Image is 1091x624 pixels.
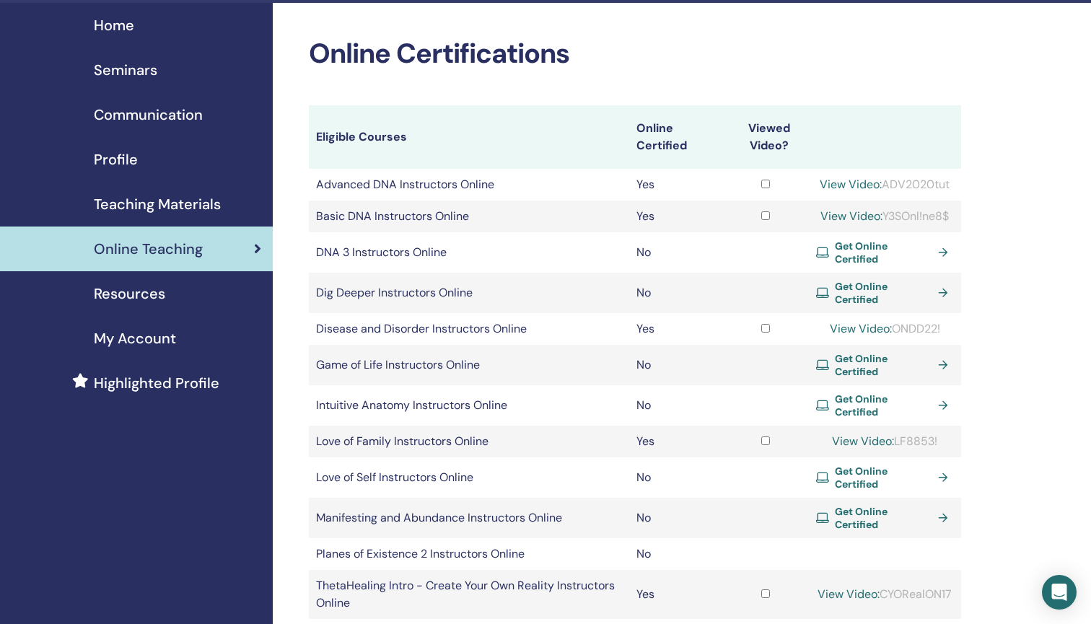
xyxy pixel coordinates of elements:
td: Intuitive Anatomy Instructors Online [309,385,629,426]
td: No [629,538,722,570]
span: Online Teaching [94,238,203,260]
td: No [629,498,722,538]
td: Love of Family Instructors Online [309,426,629,457]
span: Get Online Certified [835,392,932,418]
td: Yes [629,570,722,619]
td: No [629,273,722,313]
td: No [629,345,722,385]
th: Online Certified [629,105,722,169]
th: Viewed Video? [722,105,809,169]
span: Profile [94,149,138,170]
td: Yes [629,426,722,457]
td: Basic DNA Instructors Online [309,201,629,232]
td: No [629,385,722,426]
a: View Video: [830,321,892,336]
td: No [629,457,722,498]
td: Yes [629,169,722,201]
td: No [629,232,722,273]
td: Advanced DNA Instructors Online [309,169,629,201]
a: Get Online Certified [816,392,954,418]
td: Disease and Disorder Instructors Online [309,313,629,345]
td: Game of Life Instructors Online [309,345,629,385]
span: My Account [94,328,176,349]
span: Seminars [94,59,157,81]
td: Planes of Existence 2 Instructors Online [309,538,629,570]
span: Get Online Certified [835,465,932,491]
span: Home [94,14,134,36]
a: Get Online Certified [816,352,954,378]
td: DNA 3 Instructors Online [309,232,629,273]
h2: Online Certifications [309,38,961,71]
td: Yes [629,313,722,345]
span: Get Online Certified [835,240,932,265]
div: Open Intercom Messenger [1042,575,1077,610]
a: Get Online Certified [816,240,954,265]
span: Teaching Materials [94,193,221,215]
a: View Video: [832,434,894,449]
a: View Video: [820,208,882,224]
td: Yes [629,201,722,232]
span: Get Online Certified [835,352,932,378]
div: LF8853! [816,433,954,450]
div: ONDD22! [816,320,954,338]
td: ThetaHealing Intro - Create Your Own Reality Instructors Online [309,570,629,619]
div: ADV2020tut [816,176,954,193]
span: Resources [94,283,165,304]
td: Dig Deeper Instructors Online [309,273,629,313]
div: CYORealON17 [816,586,954,603]
td: Manifesting and Abundance Instructors Online [309,498,629,538]
span: Get Online Certified [835,505,932,531]
span: Highlighted Profile [94,372,219,394]
a: Get Online Certified [816,505,954,531]
a: Get Online Certified [816,465,954,491]
a: Get Online Certified [816,280,954,306]
a: View Video: [818,586,880,602]
td: Love of Self Instructors Online [309,457,629,498]
span: Communication [94,104,203,126]
a: View Video: [820,177,882,192]
div: Y3SOnl!ne8$ [816,208,954,225]
span: Get Online Certified [835,280,932,306]
th: Eligible Courses [309,105,629,169]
